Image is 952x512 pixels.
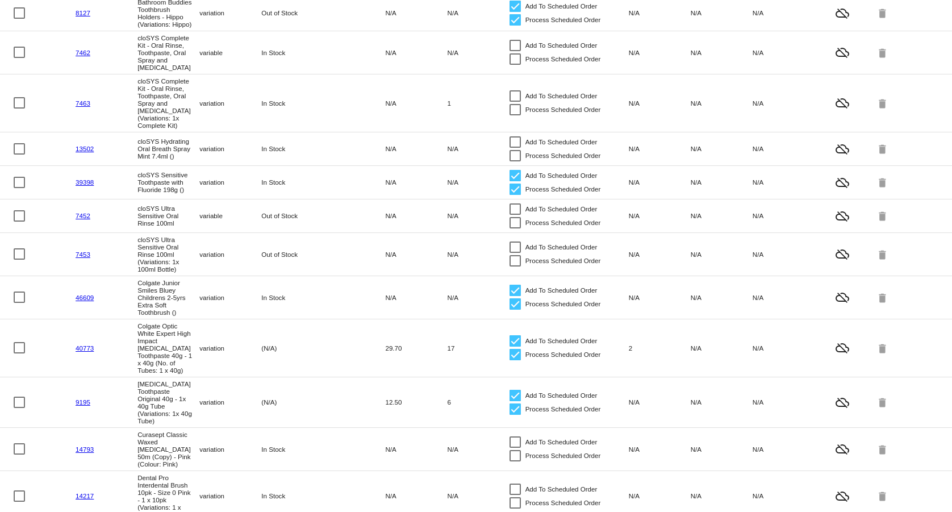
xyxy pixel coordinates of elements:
[753,176,815,189] mat-cell: N/A
[261,176,323,189] mat-cell: In Stock
[876,393,890,411] mat-icon: delete
[815,6,871,20] mat-icon: cloud_off
[76,344,94,352] a: 40773
[876,94,890,112] mat-icon: delete
[629,97,691,110] mat-cell: N/A
[753,291,815,304] mat-cell: N/A
[137,31,199,74] mat-cell: cloSYS Complete Kit - Oral Rinse, Toothpaste, Oral Spray and [MEDICAL_DATA]
[629,443,691,456] mat-cell: N/A
[199,46,261,59] mat-cell: variable
[691,396,753,409] mat-cell: N/A
[385,97,447,110] mat-cell: N/A
[261,489,323,502] mat-cell: In Stock
[448,443,510,456] mat-cell: N/A
[137,377,199,427] mat-cell: [MEDICAL_DATA] Toothpaste Original 40g - 1x 40g Tube (Variations: 1x 40g Tube)
[199,489,261,502] mat-cell: variation
[448,176,510,189] mat-cell: N/A
[385,176,447,189] mat-cell: N/A
[137,428,199,471] mat-cell: Curasept Classic Waxed [MEDICAL_DATA] 50m (Copy) - Pink (Colour: Pink)
[815,489,871,503] mat-icon: cloud_off
[76,294,94,301] a: 46609
[876,289,890,306] mat-icon: delete
[876,487,890,505] mat-icon: delete
[525,334,598,348] span: Add To Scheduled Order
[691,248,753,261] mat-cell: N/A
[691,176,753,189] mat-cell: N/A
[629,142,691,155] mat-cell: N/A
[199,97,261,110] mat-cell: variation
[753,248,815,261] mat-cell: N/A
[385,443,447,456] mat-cell: N/A
[261,342,323,355] mat-cell: (N/A)
[385,489,447,502] mat-cell: N/A
[525,449,601,463] span: Process Scheduled Order
[525,52,601,66] span: Process Scheduled Order
[261,97,323,110] mat-cell: In Stock
[525,149,601,163] span: Process Scheduled Order
[691,342,753,355] mat-cell: N/A
[525,240,598,254] span: Add To Scheduled Order
[448,489,510,502] mat-cell: N/A
[76,145,94,152] a: 13502
[525,254,601,268] span: Process Scheduled Order
[629,209,691,222] mat-cell: N/A
[753,209,815,222] mat-cell: N/A
[261,142,323,155] mat-cell: In Stock
[137,202,199,230] mat-cell: cloSYS Ultra Sensitive Oral Rinse 100ml
[76,398,90,406] a: 9195
[448,396,510,409] mat-cell: 6
[76,492,94,499] a: 14217
[815,442,871,456] mat-icon: cloud_off
[629,6,691,19] mat-cell: N/A
[199,248,261,261] mat-cell: variation
[261,248,323,261] mat-cell: Out of Stock
[691,97,753,110] mat-cell: N/A
[691,209,753,222] mat-cell: N/A
[525,348,601,361] span: Process Scheduled Order
[815,142,871,156] mat-icon: cloud_off
[525,402,601,416] span: Process Scheduled Order
[525,389,598,402] span: Add To Scheduled Order
[753,342,815,355] mat-cell: N/A
[525,496,601,510] span: Process Scheduled Order
[199,142,261,155] mat-cell: variation
[137,168,199,196] mat-cell: cloSYS Sensitive Toothpaste with Fluoride 198g ()
[753,46,815,59] mat-cell: N/A
[876,173,890,191] mat-icon: delete
[753,142,815,155] mat-cell: N/A
[629,396,691,409] mat-cell: N/A
[385,248,447,261] mat-cell: N/A
[629,248,691,261] mat-cell: N/A
[815,396,871,409] mat-icon: cloud_off
[199,176,261,189] mat-cell: variation
[199,396,261,409] mat-cell: variation
[76,446,94,453] a: 14793
[76,49,90,56] a: 7462
[448,342,510,355] mat-cell: 17
[385,342,447,355] mat-cell: 29.70
[876,44,890,61] mat-icon: delete
[199,291,261,304] mat-cell: variation
[815,341,871,355] mat-icon: cloud_off
[876,440,890,458] mat-icon: delete
[385,142,447,155] mat-cell: N/A
[525,297,601,311] span: Process Scheduled Order
[629,342,691,355] mat-cell: 2
[137,135,199,163] mat-cell: cloSYS Hydrating Oral Breath Spray Mint 7.4ml ()
[815,45,871,59] mat-icon: cloud_off
[815,247,871,261] mat-icon: cloud_off
[629,291,691,304] mat-cell: N/A
[76,178,94,186] a: 39398
[691,46,753,59] mat-cell: N/A
[876,140,890,157] mat-icon: delete
[525,169,598,182] span: Add To Scheduled Order
[753,443,815,456] mat-cell: N/A
[448,248,510,261] mat-cell: N/A
[629,46,691,59] mat-cell: N/A
[199,342,261,355] mat-cell: variation
[525,284,598,297] span: Add To Scheduled Order
[629,176,691,189] mat-cell: N/A
[525,202,598,216] span: Add To Scheduled Order
[815,290,871,304] mat-icon: cloud_off
[691,291,753,304] mat-cell: N/A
